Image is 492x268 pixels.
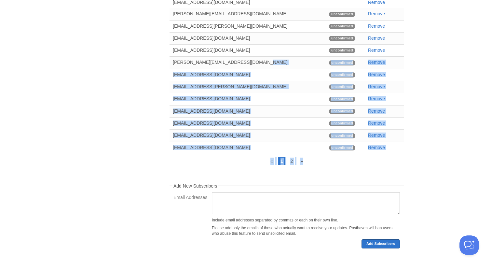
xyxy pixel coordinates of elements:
[368,120,385,126] a: Remove
[329,36,355,41] span: unconfirmed
[329,60,355,65] span: unconfirmed
[329,145,355,150] span: unconfirmed
[329,48,355,53] span: unconfirmed
[170,69,326,80] div: [EMAIL_ADDRESS][DOMAIN_NAME]
[170,57,326,68] div: [PERSON_NAME][EMAIL_ADDRESS][DOMAIN_NAME]
[170,33,326,44] div: [EMAIL_ADDRESS][DOMAIN_NAME]
[368,108,385,114] a: Remove
[329,12,355,17] span: unconfirmed
[368,96,385,101] a: Remove
[170,81,326,92] div: [EMAIL_ADDRESS][PERSON_NAME][DOMAIN_NAME]
[459,235,479,255] iframe: Help Scout Beacon - Open
[278,157,285,165] a: 1
[268,157,275,165] a: «
[170,142,326,153] div: [EMAIL_ADDRESS][DOMAIN_NAME]
[170,93,326,104] div: [EMAIL_ADDRESS][DOMAIN_NAME]
[368,11,385,16] a: Remove
[212,218,400,222] div: Include email addresses separated by commas or each on their own line.
[212,225,400,236] p: Please add only the emails of those who actually want to receive your updates. Posthaven will ban...
[368,48,385,53] a: Remove
[173,195,208,201] label: Email Addresses
[170,21,326,32] div: [EMAIL_ADDRESS][PERSON_NAME][DOMAIN_NAME]
[368,35,385,41] a: Remove
[170,45,326,56] div: [EMAIL_ADDRESS][DOMAIN_NAME]
[170,8,326,19] div: [PERSON_NAME][EMAIL_ADDRESS][DOMAIN_NAME]
[368,72,385,77] a: Remove
[368,60,385,65] a: Remove
[170,118,326,129] div: [EMAIL_ADDRESS][DOMAIN_NAME]
[362,239,400,248] button: Add Subscribers
[170,106,326,117] div: [EMAIL_ADDRESS][DOMAIN_NAME]
[288,157,295,165] a: 2
[172,184,218,188] legend: Add New Subscribers
[329,97,355,102] span: unconfirmed
[368,23,385,29] a: Remove
[329,24,355,29] span: unconfirmed
[329,72,355,78] span: unconfirmed
[368,145,385,150] a: Remove
[329,84,355,90] span: unconfirmed
[329,121,355,126] span: unconfirmed
[368,133,385,138] a: Remove
[298,157,305,165] a: »
[170,130,326,141] div: [EMAIL_ADDRESS][DOMAIN_NAME]
[368,84,385,89] a: Remove
[329,133,355,138] span: unconfirmed
[329,109,355,114] span: unconfirmed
